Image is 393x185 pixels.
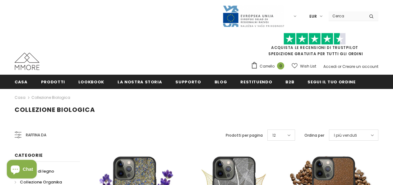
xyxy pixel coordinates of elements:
[260,63,275,69] span: Carrello
[271,45,358,50] a: Acquista le recensioni di TrustPilot
[300,63,316,69] span: Wish List
[334,132,357,139] span: I più venduti
[240,79,272,85] span: Restituendo
[15,53,39,70] img: Casi MMORE
[215,75,227,89] a: Blog
[272,132,276,139] span: 12
[20,179,62,185] span: Collezione Organika
[5,160,39,180] inbox-online-store-chat: Shopify online store chat
[175,79,201,85] span: supporto
[15,152,43,158] span: Categorie
[240,75,272,89] a: Restituendo
[118,75,162,89] a: La nostra storia
[41,75,65,89] a: Prodotti
[78,75,104,89] a: Lookbook
[78,79,104,85] span: Lookbook
[15,79,28,85] span: Casa
[222,5,284,28] img: Javni Razpis
[15,94,25,101] a: Casa
[323,64,337,69] a: Accedi
[251,36,378,56] span: SPEDIZIONE GRATUITA PER TUTTI GLI ORDINI
[175,75,201,89] a: supporto
[292,61,316,72] a: Wish List
[307,79,355,85] span: Segui il tuo ordine
[15,105,95,114] span: Collezione biologica
[342,64,378,69] a: Creare un account
[284,33,346,45] img: Fidati di Pilot Stars
[285,75,294,89] a: B2B
[118,79,162,85] span: La nostra storia
[41,79,65,85] span: Prodotti
[277,62,284,69] span: 0
[329,11,364,20] input: Search Site
[222,13,284,19] a: Javni Razpis
[215,79,227,85] span: Blog
[15,75,28,89] a: Casa
[26,132,46,139] span: Raffina da
[226,132,263,139] label: Prodotti per pagina
[251,62,287,71] a: Carrello 0
[31,95,70,100] a: Collezione biologica
[338,64,341,69] span: or
[304,132,324,139] label: Ordina per
[309,13,317,20] span: EUR
[307,75,355,89] a: Segui il tuo ordine
[285,79,294,85] span: B2B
